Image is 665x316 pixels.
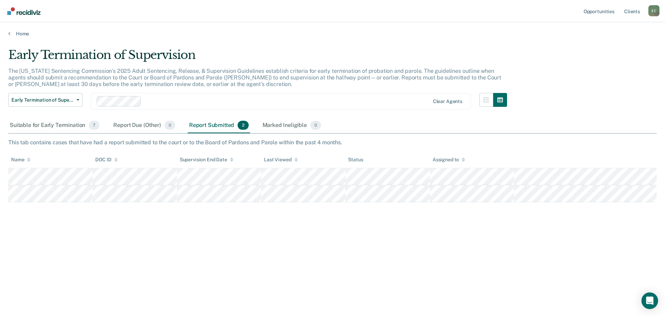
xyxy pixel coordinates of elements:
div: Supervision End Date [180,157,233,163]
div: Name [11,157,30,163]
span: 0 [310,121,321,130]
div: Last Viewed [264,157,298,163]
p: The [US_STATE] Sentencing Commission’s 2025 Adult Sentencing, Release, & Supervision Guidelines e... [8,68,501,87]
button: Early Termination of Supervision [8,93,82,107]
div: Open Intercom Messenger [641,292,658,309]
span: Early Termination of Supervision [11,97,74,103]
img: Recidiviz [7,7,41,15]
div: Marked Ineligible0 [261,118,323,133]
div: Status [348,157,363,163]
div: Report Due (Other)0 [112,118,176,133]
span: 2 [238,121,248,130]
a: Home [8,31,657,37]
span: 7 [89,121,99,130]
div: Assigned to [433,157,465,163]
div: E C [648,5,659,16]
div: Suitable for Early Termination7 [8,118,101,133]
div: Clear agents [433,99,462,104]
div: Report Submitted2 [188,118,250,133]
div: Early Termination of Supervision [8,48,507,68]
button: Profile dropdown button [648,5,659,16]
span: 0 [165,121,175,130]
div: This tab contains cases that have had a report submitted to the court or to the Board of Pardons ... [8,139,657,146]
div: DOC ID [95,157,117,163]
